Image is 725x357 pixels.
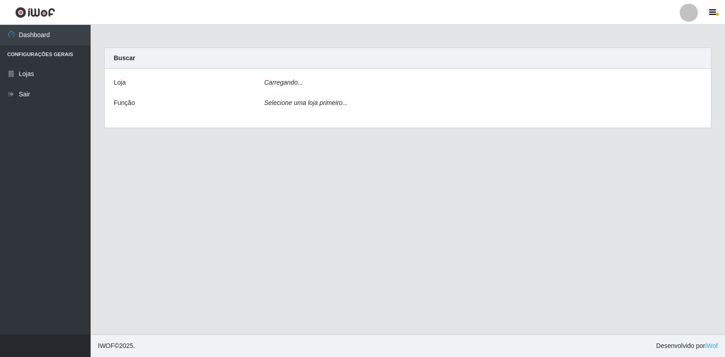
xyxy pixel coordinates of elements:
[114,98,135,108] label: Função
[114,54,135,62] strong: Buscar
[264,79,303,86] i: Carregando...
[98,342,115,349] span: IWOF
[15,7,55,18] img: CoreUI Logo
[705,342,718,349] a: iWof
[264,99,348,106] i: Selecione uma loja primeiro...
[98,341,135,351] span: © 2025 .
[656,341,718,351] span: Desenvolvido por
[114,78,126,87] label: Loja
